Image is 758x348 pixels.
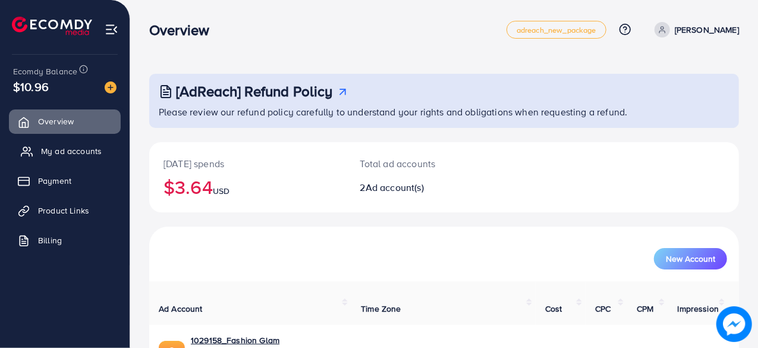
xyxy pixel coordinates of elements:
span: Overview [38,115,74,127]
a: Product Links [9,199,121,222]
span: Time Zone [361,303,401,315]
span: Product Links [38,205,89,217]
span: Cost [545,303,562,315]
h2: 2 [360,182,479,193]
span: Ad Account [159,303,203,315]
a: Billing [9,228,121,252]
span: Impression [678,303,719,315]
img: image [716,306,752,342]
p: Total ad accounts [360,156,479,171]
h3: [AdReach] Refund Policy [176,83,333,100]
span: Ad account(s) [366,181,424,194]
span: Payment [38,175,71,187]
p: [PERSON_NAME] [675,23,739,37]
a: [PERSON_NAME] [650,22,739,37]
img: image [105,81,117,93]
span: Ecomdy Balance [13,65,77,77]
span: CPM [637,303,653,315]
span: My ad accounts [41,145,102,157]
span: adreach_new_package [517,26,596,34]
a: Overview [9,109,121,133]
p: [DATE] spends [163,156,332,171]
a: My ad accounts [9,139,121,163]
span: New Account [666,255,715,263]
p: Please review our refund policy carefully to understand your rights and obligations when requesti... [159,105,732,119]
span: USD [213,185,229,197]
h2: $3.64 [163,175,332,198]
span: CPC [595,303,611,315]
span: Billing [38,234,62,246]
a: adreach_new_package [507,21,606,39]
img: menu [105,23,118,36]
img: logo [12,17,92,35]
span: $10.96 [13,78,49,95]
h3: Overview [149,21,219,39]
button: New Account [654,248,727,269]
a: Payment [9,169,121,193]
